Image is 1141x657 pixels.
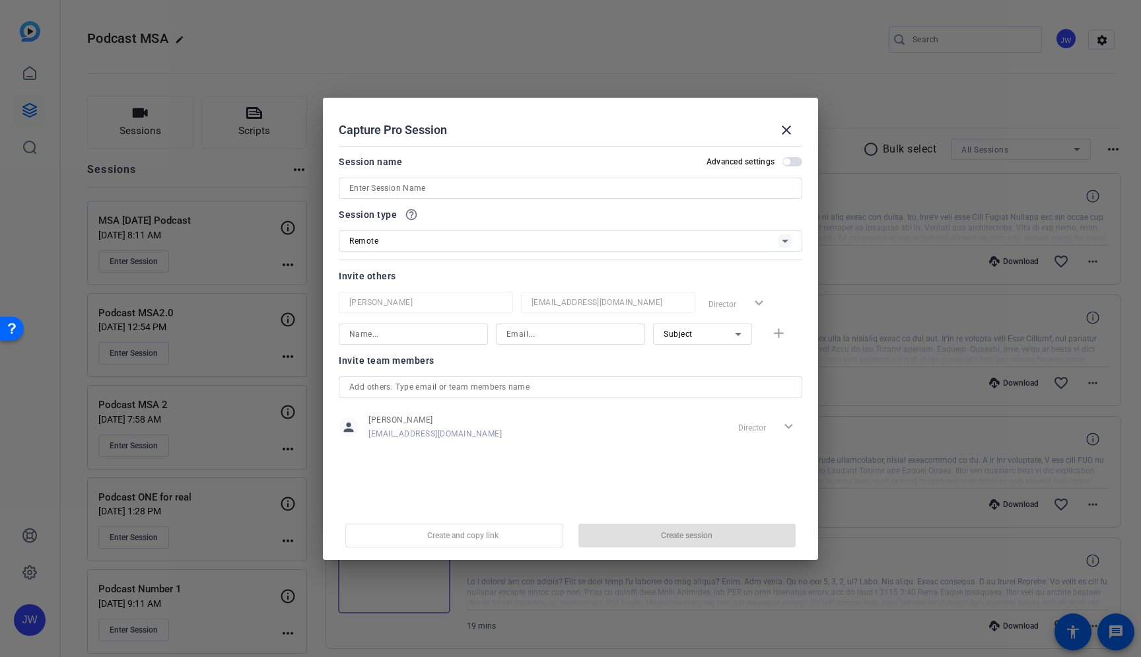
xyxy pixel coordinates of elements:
[349,379,792,395] input: Add others: Type email or team members name
[368,415,502,425] span: [PERSON_NAME]
[506,326,635,342] input: Email...
[349,236,378,246] span: Remote
[368,429,502,439] span: [EMAIL_ADDRESS][DOMAIN_NAME]
[778,122,794,138] mat-icon: close
[405,208,418,221] mat-icon: help_outline
[349,294,502,310] input: Name...
[707,156,775,167] h2: Advanced settings
[339,353,802,368] div: Invite team members
[339,417,359,437] mat-icon: person
[339,207,397,223] span: Session type
[532,294,685,310] input: Email...
[349,326,477,342] input: Name...
[664,329,693,339] span: Subject
[339,268,802,284] div: Invite others
[349,180,792,196] input: Enter Session Name
[339,114,802,146] div: Capture Pro Session
[339,154,402,170] div: Session name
